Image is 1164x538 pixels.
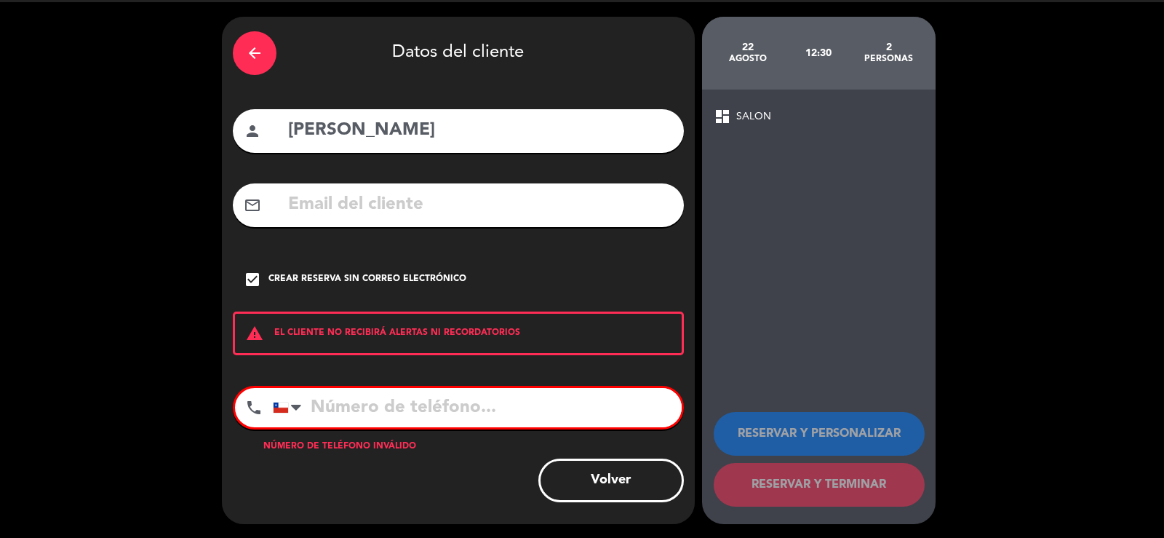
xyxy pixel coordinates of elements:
button: RESERVAR Y PERSONALIZAR [714,412,925,456]
i: mail_outline [244,197,261,214]
div: EL CLIENTE NO RECIBIRÁ ALERTAS NI RECORDATORIOS [233,312,684,355]
span: dashboard [714,108,731,125]
input: Nombre del cliente [287,116,673,146]
i: warning [235,325,274,342]
button: Volver [538,459,684,502]
div: Número de teléfono inválido [233,440,684,454]
div: 12:30 [783,28,853,79]
input: Email del cliente [287,190,673,220]
i: check_box [244,271,261,288]
div: Crear reserva sin correo electrónico [268,272,466,287]
span: SALON [736,108,771,125]
div: 22 [713,41,784,53]
div: personas [853,53,924,65]
div: 2 [853,41,924,53]
button: RESERVAR Y TERMINAR [714,463,925,507]
i: arrow_back [246,44,263,62]
i: phone [245,399,263,416]
i: person [244,122,261,140]
div: Datos del cliente [233,28,684,79]
input: Número de teléfono... [273,388,682,427]
div: Chile: +56 [274,389,307,427]
div: agosto [713,53,784,65]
